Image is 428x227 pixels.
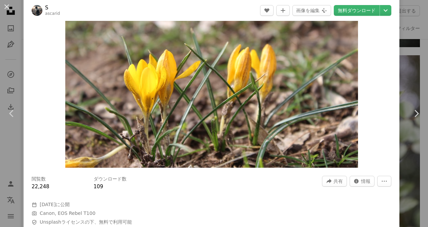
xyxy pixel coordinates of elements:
button: コレクションに追加する [276,5,290,16]
span: の下、無料で利用可能 [40,219,132,226]
button: ダウンロードサイズを選択してください [380,5,391,16]
a: 無料ダウンロード [334,5,380,16]
h3: 閲覧数 [32,176,46,183]
a: ascarid [45,11,60,16]
a: S [45,4,60,11]
span: 情報 [361,176,370,186]
a: 次へ [404,81,428,146]
button: その他のアクション [377,176,391,187]
button: この画像に関する統計 [350,176,374,187]
button: このビジュアルを共有する [322,176,347,187]
span: に公開 [40,202,70,207]
time: 2023年2月21日 0:54:55 JST [40,202,56,207]
a: Unsplashライセンス [40,219,85,225]
span: 109 [94,184,103,190]
button: Canon, EOS Rebel T100 [40,210,96,217]
button: いいね！ [260,5,274,16]
h3: ダウンロード数 [94,176,127,183]
span: 22,248 [32,184,49,190]
img: Sのプロフィールを見る [32,5,42,16]
button: 画像を編集 [292,5,331,16]
span: 共有 [333,176,343,186]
